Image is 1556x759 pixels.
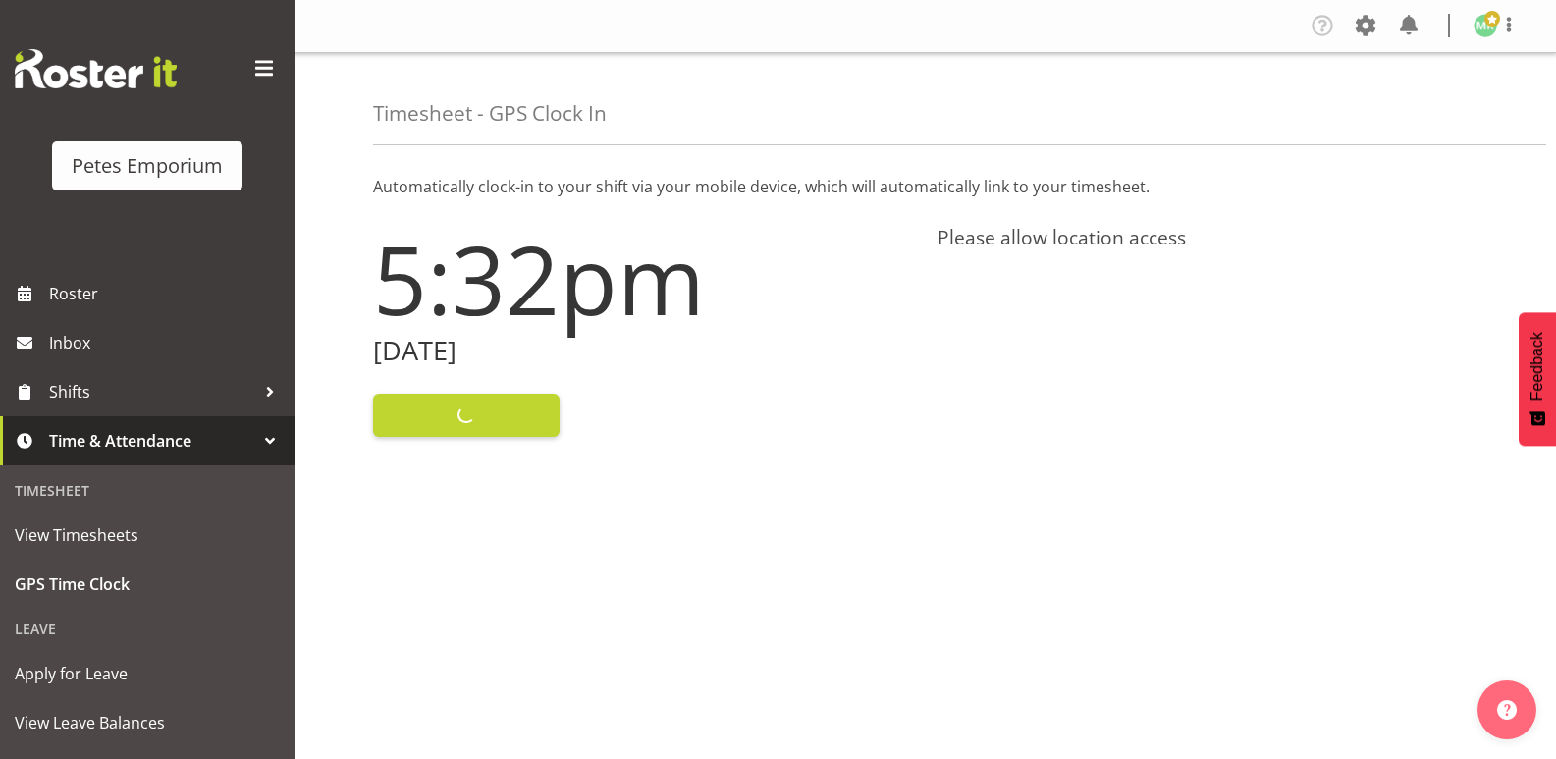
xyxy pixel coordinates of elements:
a: View Leave Balances [5,698,290,747]
a: View Timesheets [5,511,290,560]
h1: 5:32pm [373,226,914,332]
p: Automatically clock-in to your shift via your mobile device, which will automatically link to you... [373,175,1477,198]
h4: Please allow location access [938,226,1478,249]
h2: [DATE] [373,336,914,366]
span: View Leave Balances [15,708,280,737]
a: GPS Time Clock [5,560,290,609]
div: Timesheet [5,470,290,511]
span: View Timesheets [15,520,280,550]
img: Rosterit website logo [15,49,177,88]
img: help-xxl-2.png [1497,700,1517,720]
span: Feedback [1529,332,1546,401]
span: Shifts [49,377,255,407]
div: Petes Emporium [72,151,223,181]
div: Leave [5,609,290,649]
span: Apply for Leave [15,659,280,688]
h4: Timesheet - GPS Clock In [373,102,607,125]
span: Roster [49,279,285,308]
a: Apply for Leave [5,649,290,698]
img: melanie-richardson713.jpg [1474,14,1497,37]
span: GPS Time Clock [15,569,280,599]
span: Inbox [49,328,285,357]
span: Time & Attendance [49,426,255,456]
button: Feedback - Show survey [1519,312,1556,446]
